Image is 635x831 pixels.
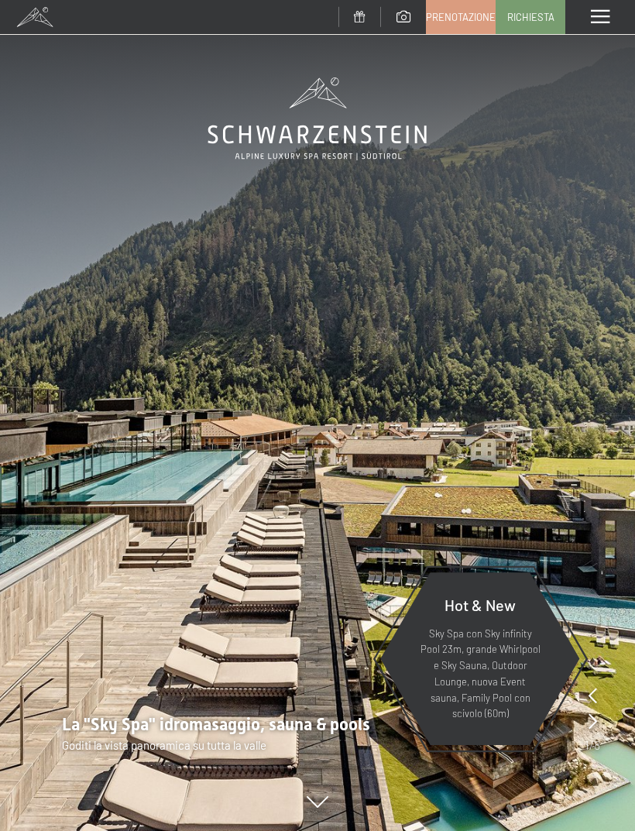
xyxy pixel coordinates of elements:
[427,1,495,33] a: Prenotazione
[62,715,370,734] span: La "Sky Spa" idromasaggio, sauna & pools
[444,596,516,614] span: Hot & New
[496,1,565,33] a: Richiesta
[62,738,266,752] span: Goditi la vista panoramica su tutta la valle
[594,737,600,754] span: 8
[585,737,589,754] span: 1
[426,10,496,24] span: Prenotazione
[379,572,581,746] a: Hot & New Sky Spa con Sky infinity Pool 23m, grande Whirlpool e Sky Sauna, Outdoor Lounge, nuova ...
[507,10,554,24] span: Richiesta
[589,737,594,754] span: /
[418,626,542,723] p: Sky Spa con Sky infinity Pool 23m, grande Whirlpool e Sky Sauna, Outdoor Lounge, nuova Event saun...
